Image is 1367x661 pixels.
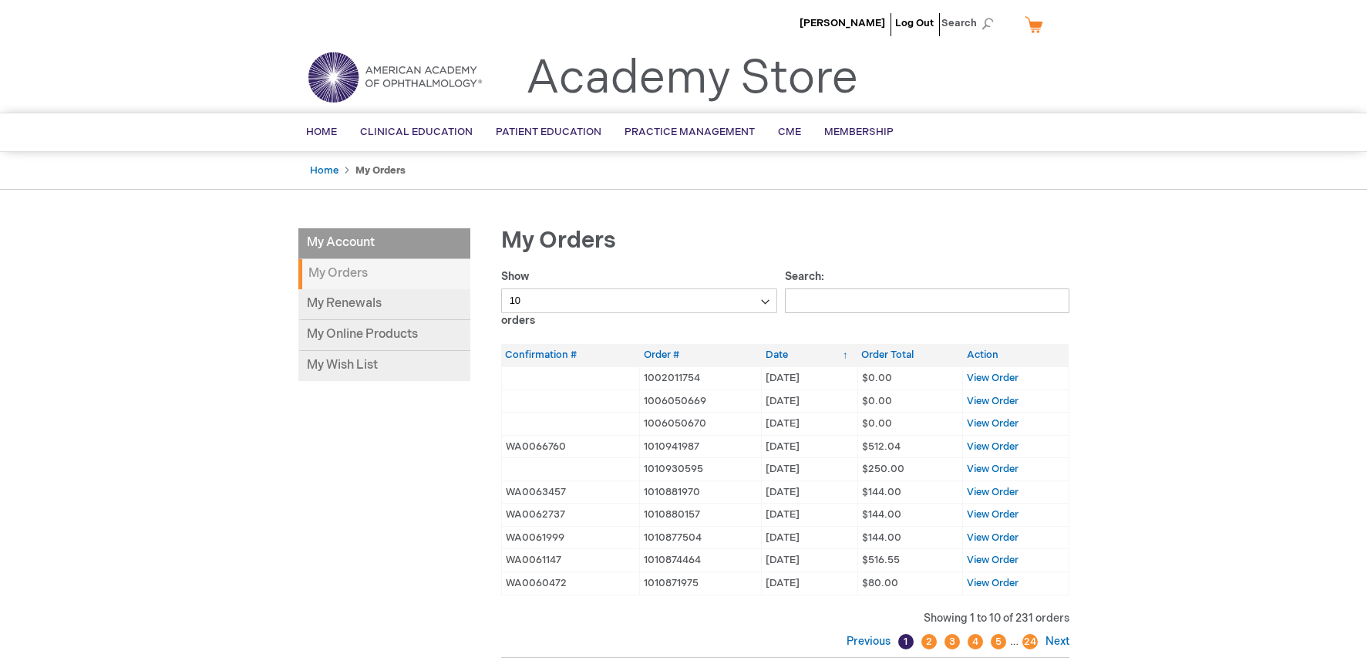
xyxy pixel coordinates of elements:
[526,51,858,106] a: Academy Store
[941,8,1000,39] span: Search
[355,164,406,177] strong: My Orders
[862,486,901,498] span: $144.00
[862,417,892,430] span: $0.00
[762,344,858,366] th: Date: activate to sort column ascending
[501,481,640,504] td: WA0063457
[785,270,1069,307] label: Search:
[501,504,640,527] td: WA0062737
[501,549,640,572] td: WA0061147
[298,320,470,351] a: My Online Products
[921,634,937,649] a: 2
[862,395,892,407] span: $0.00
[762,504,858,527] td: [DATE]
[310,164,338,177] a: Home
[967,372,1019,384] a: View Order
[862,463,904,475] span: $250.00
[862,531,901,544] span: $144.00
[944,634,960,649] a: 3
[360,126,473,138] span: Clinical Education
[968,634,983,649] a: 4
[857,344,963,366] th: Order Total: activate to sort column ascending
[824,126,894,138] span: Membership
[501,572,640,595] td: WA0060472
[991,634,1006,649] a: 5
[967,417,1019,430] a: View Order
[785,288,1069,313] input: Search:
[862,440,901,453] span: $512.04
[501,344,640,366] th: Confirmation #: activate to sort column ascending
[967,440,1019,453] a: View Order
[898,634,914,649] a: 1
[762,435,858,458] td: [DATE]
[762,366,858,390] td: [DATE]
[640,549,762,572] td: 1010874464
[501,288,778,313] select: Showorders
[640,458,762,481] td: 1010930595
[967,531,1019,544] a: View Order
[762,390,858,413] td: [DATE]
[967,554,1019,566] a: View Order
[967,577,1019,589] a: View Order
[762,458,858,481] td: [DATE]
[762,572,858,595] td: [DATE]
[778,126,801,138] span: CME
[501,611,1069,626] div: Showing 1 to 10 of 231 orders
[967,508,1019,521] a: View Order
[640,481,762,504] td: 1010881970
[967,486,1019,498] a: View Order
[1042,635,1069,648] a: Next
[862,372,892,384] span: $0.00
[640,390,762,413] td: 1006050669
[640,526,762,549] td: 1010877504
[895,17,934,29] a: Log Out
[640,413,762,436] td: 1006050670
[762,481,858,504] td: [DATE]
[967,463,1019,475] a: View Order
[640,435,762,458] td: 1010941987
[501,270,778,327] label: Show orders
[496,126,601,138] span: Patient Education
[800,17,885,29] a: [PERSON_NAME]
[862,508,901,521] span: $144.00
[298,289,470,320] a: My Renewals
[625,126,755,138] span: Practice Management
[306,126,337,138] span: Home
[501,227,616,255] span: My Orders
[1022,634,1038,649] a: 24
[501,435,640,458] td: WA0066760
[963,344,1069,366] th: Action: activate to sort column ascending
[298,259,470,289] strong: My Orders
[762,413,858,436] td: [DATE]
[762,526,858,549] td: [DATE]
[640,572,762,595] td: 1010871975
[640,344,762,366] th: Order #: activate to sort column ascending
[862,577,898,589] span: $80.00
[298,351,470,381] a: My Wish List
[862,554,900,566] span: $516.55
[640,366,762,390] td: 1002011754
[501,526,640,549] td: WA0061999
[967,395,1019,407] a: View Order
[762,549,858,572] td: [DATE]
[1010,635,1019,648] span: …
[847,635,894,648] a: Previous
[640,504,762,527] td: 1010880157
